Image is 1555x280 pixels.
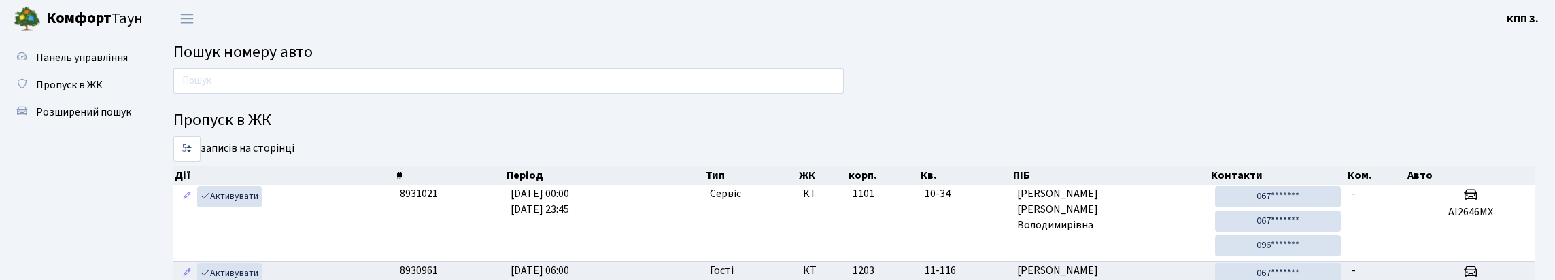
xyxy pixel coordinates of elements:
span: Пошук номеру авто [173,40,313,64]
a: КПП 3. [1507,11,1539,27]
label: записів на сторінці [173,136,294,162]
span: 8931021 [400,186,438,201]
span: - [1352,263,1356,278]
th: Тип [704,166,798,185]
span: 10-34 [925,186,1006,202]
span: [DATE] 00:00 [DATE] 23:45 [511,186,569,217]
th: корп. [847,166,919,185]
span: Гості [710,263,734,279]
img: logo.png [14,5,41,33]
th: ЖК [798,166,847,185]
th: Контакти [1210,166,1346,185]
span: 1203 [853,263,874,278]
span: Сервіс [710,186,741,202]
th: Період [505,166,704,185]
span: КТ [803,263,842,279]
a: Пропуск в ЖК [7,71,143,99]
span: КТ [803,186,842,202]
b: Комфорт [46,7,112,29]
th: # [395,166,505,185]
th: Авто [1406,166,1535,185]
th: Кв. [919,166,1012,185]
select: записів на сторінці [173,136,201,162]
span: [PERSON_NAME] [PERSON_NAME] Володимирівна [1017,186,1204,233]
th: ПІБ [1012,166,1210,185]
span: Пропуск в ЖК [36,77,103,92]
button: Переключити навігацію [170,7,204,30]
span: - [1352,186,1356,201]
a: Панель управління [7,44,143,71]
th: Ком. [1346,166,1406,185]
a: Редагувати [179,186,195,207]
th: Дії [173,166,395,185]
h5: АІ2646МХ [1412,206,1529,219]
a: Активувати [197,186,262,207]
span: 1101 [853,186,874,201]
span: Розширений пошук [36,105,131,120]
span: Панель управління [36,50,128,65]
span: Таун [46,7,143,31]
h4: Пропуск в ЖК [173,111,1535,130]
b: КПП 3. [1507,12,1539,27]
span: 11-116 [925,263,1006,279]
span: 8930961 [400,263,438,278]
input: Пошук [173,68,844,94]
a: Розширений пошук [7,99,143,126]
